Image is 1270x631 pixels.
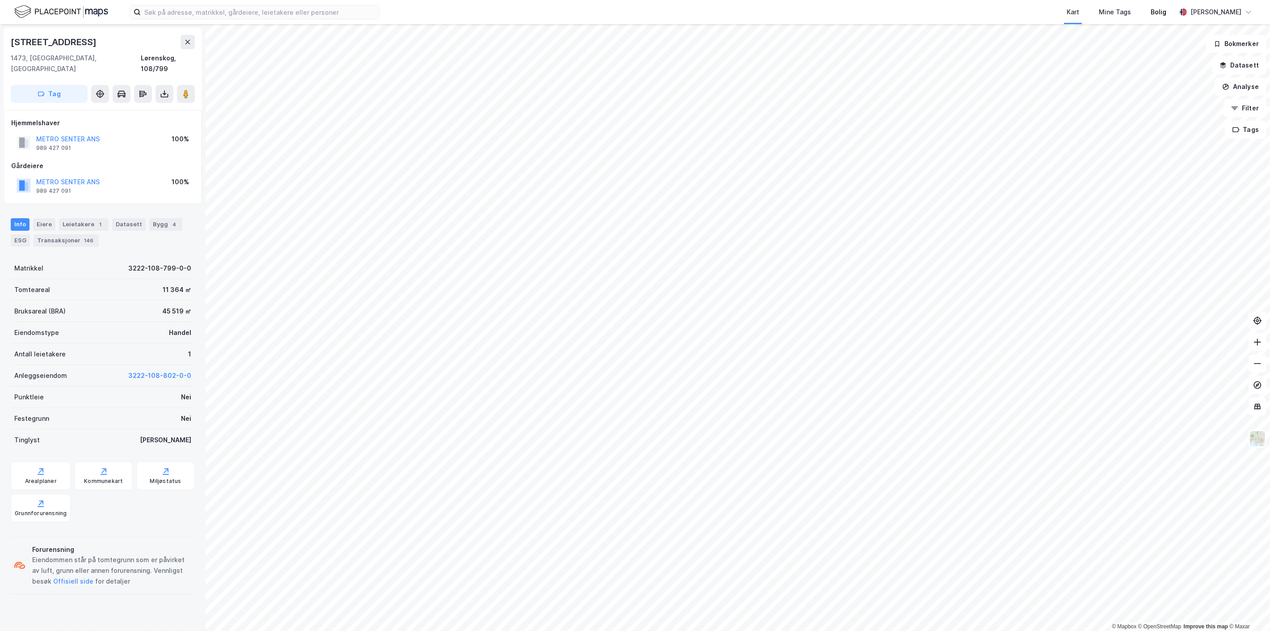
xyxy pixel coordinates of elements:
[181,392,191,402] div: Nei
[1151,7,1166,17] div: Bolig
[36,144,71,152] div: 989 427 091
[15,510,67,517] div: Grunnforurensning
[169,327,191,338] div: Handel
[1225,121,1266,139] button: Tags
[36,187,71,195] div: 989 427 091
[14,392,44,402] div: Punktleie
[1190,7,1241,17] div: [PERSON_NAME]
[11,118,194,128] div: Hjemmelshaver
[32,544,191,555] div: Forurensning
[82,236,95,245] div: 146
[1215,78,1266,96] button: Analyse
[25,478,57,485] div: Arealplaner
[14,435,40,445] div: Tinglyst
[149,218,182,231] div: Bygg
[172,177,189,187] div: 100%
[128,370,191,381] button: 3222-108-802-0-0
[170,220,179,229] div: 4
[172,134,189,144] div: 100%
[14,4,108,20] img: logo.f888ab2527a4732fd821a326f86c7f29.svg
[1184,623,1228,630] a: Improve this map
[11,53,141,74] div: 1473, [GEOGRAPHIC_DATA], [GEOGRAPHIC_DATA]
[14,263,43,274] div: Matrikkel
[14,370,67,381] div: Anleggseiendom
[14,349,66,360] div: Antall leietakere
[11,234,30,247] div: ESG
[14,413,49,424] div: Festegrunn
[1212,56,1266,74] button: Datasett
[1225,588,1270,631] iframe: Chat Widget
[11,35,98,49] div: [STREET_ADDRESS]
[163,284,191,295] div: 11 364 ㎡
[1224,99,1266,117] button: Filter
[1067,7,1079,17] div: Kart
[1206,35,1266,53] button: Bokmerker
[140,435,191,445] div: [PERSON_NAME]
[1112,623,1136,630] a: Mapbox
[11,85,88,103] button: Tag
[141,5,379,19] input: Søk på adresse, matrikkel, gårdeiere, leietakere eller personer
[84,478,123,485] div: Kommunekart
[14,284,50,295] div: Tomteareal
[11,218,29,231] div: Info
[32,555,191,587] div: Eiendommen står på tomtegrunn som er påvirket av luft, grunn eller annen forurensning. Vennligst ...
[112,218,146,231] div: Datasett
[1138,623,1182,630] a: OpenStreetMap
[128,263,191,274] div: 3222-108-799-0-0
[59,218,109,231] div: Leietakere
[34,234,99,247] div: Transaksjoner
[141,53,195,74] div: Lørenskog, 108/799
[181,413,191,424] div: Nei
[1099,7,1131,17] div: Mine Tags
[162,306,191,317] div: 45 519 ㎡
[11,161,194,171] div: Gårdeiere
[1249,430,1266,447] img: Z
[188,349,191,360] div: 1
[14,327,59,338] div: Eiendomstype
[33,218,55,231] div: Eiere
[14,306,66,317] div: Bruksareal (BRA)
[150,478,181,485] div: Miljøstatus
[96,220,105,229] div: 1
